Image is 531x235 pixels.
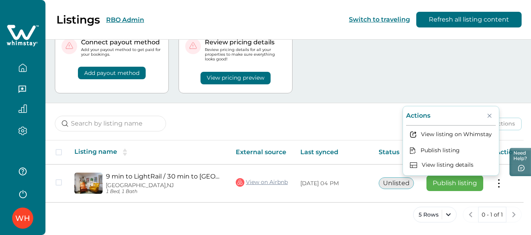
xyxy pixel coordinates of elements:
th: External source [229,140,294,164]
button: Switch to traveling [349,16,410,23]
button: Unlisted [379,177,414,189]
th: Status [372,140,420,164]
input: Search by listing name [55,116,166,131]
img: propertyImage_9 min to LightRail / 30 min to NYC [74,173,103,194]
p: 1 Bed, 1 Bath [106,189,223,195]
button: next page [506,207,522,222]
p: Review pricing details for all your properties to make sure everything looks good! [205,47,286,62]
button: View pricing preview [200,72,271,84]
p: Add your payout method to get paid for your bookings. [81,47,162,57]
a: 9 min to LightRail / 30 min to [GEOGRAPHIC_DATA] [106,173,223,180]
button: RBO Admin [106,16,144,24]
p: Listings [56,13,100,26]
div: Whimstay Host [15,209,30,228]
th: Last synced [294,140,372,164]
a: View on Airbnb [236,177,288,188]
button: Refresh all listing content [416,12,522,27]
th: Actions [489,140,526,164]
p: Connect payout method [81,38,162,46]
button: sorting [117,148,133,156]
p: 0 - 1 of 1 [482,211,503,219]
p: Review pricing details [205,38,286,46]
th: Listing name [68,140,229,164]
button: previous page [463,207,479,222]
button: Add payout method [78,67,146,79]
button: 5 Rows [413,207,457,222]
button: 0 - 1 of 1 [478,207,506,222]
button: Actions [487,118,522,130]
p: [DATE] 04 PM [300,180,366,188]
button: Publish listing [426,175,483,191]
p: [GEOGRAPHIC_DATA], NJ [106,182,223,189]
